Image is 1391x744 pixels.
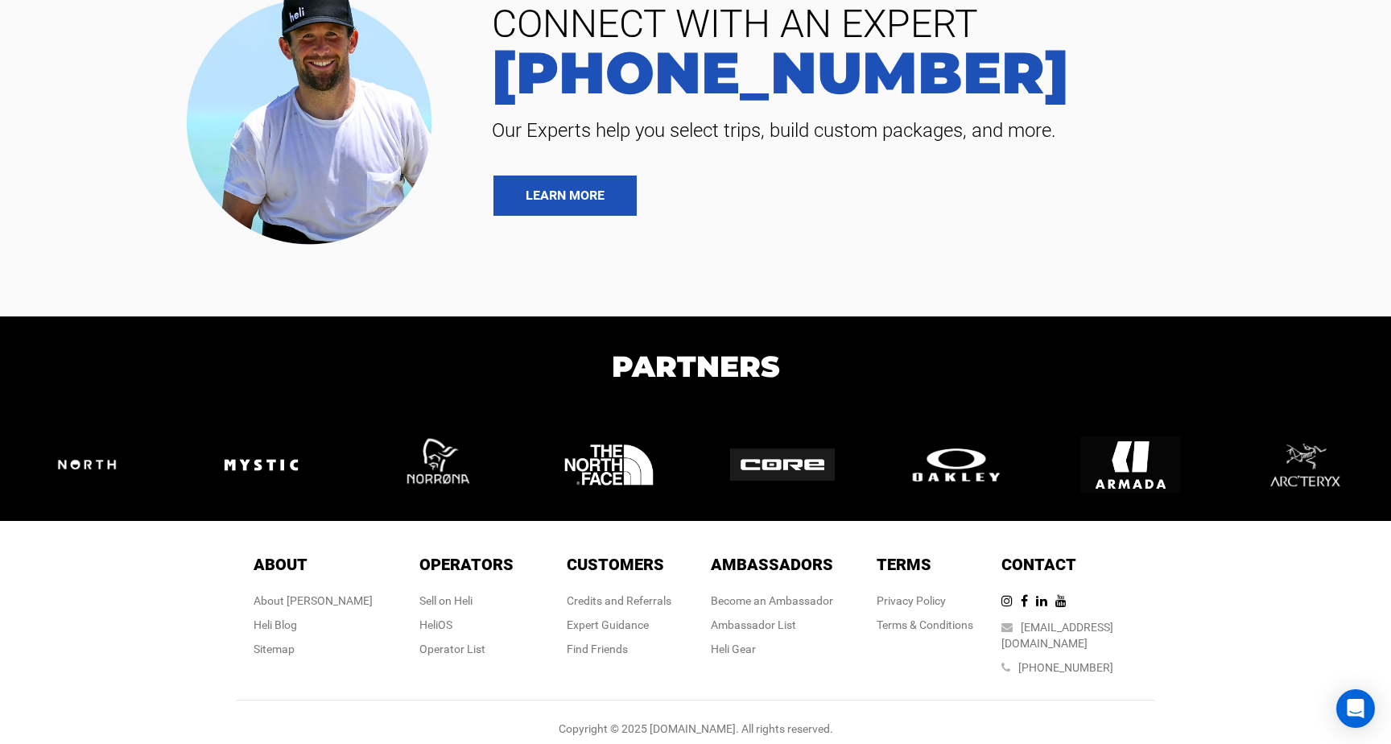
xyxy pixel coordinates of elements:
[1001,555,1076,574] span: Contact
[419,555,514,574] span: Operators
[254,555,308,574] span: About
[254,641,373,657] div: Sitemap
[567,594,671,607] a: Credits and Referrals
[1336,689,1375,728] div: Open Intercom Messenger
[904,444,1009,486] img: logo
[1080,415,1181,515] img: logo
[567,641,671,657] div: Find Friends
[493,176,637,216] a: LEARN MORE
[254,593,373,609] div: About [PERSON_NAME]
[419,641,514,657] div: Operator List
[730,448,835,481] img: logo
[711,555,833,574] span: Ambassadors
[1018,661,1113,674] a: [PHONE_NUMBER]
[35,437,139,492] img: logo
[877,555,931,574] span: Terms
[419,593,514,609] div: Sell on Heli
[419,618,452,631] a: HeliOS
[559,415,659,515] img: logo
[211,415,312,515] img: logo
[254,618,297,631] a: Heli Blog
[877,594,946,607] a: Privacy Policy
[711,617,833,633] div: Ambassador List
[237,721,1154,737] div: Copyright © 2025 [DOMAIN_NAME]. All rights reserved.
[385,415,485,515] img: logo
[711,594,833,607] a: Become an Ambassador
[567,618,649,631] a: Expert Guidance
[711,643,756,655] a: Heli Gear
[480,5,1367,43] span: CONNECT WITH AN EXPERT
[1001,621,1113,650] a: [EMAIL_ADDRESS][DOMAIN_NAME]
[567,555,664,574] span: Customers
[877,618,973,631] a: Terms & Conditions
[480,118,1367,143] span: Our Experts help you select trips, build custom packages, and more.
[1254,415,1355,515] img: logo
[480,43,1367,101] a: [PHONE_NUMBER]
